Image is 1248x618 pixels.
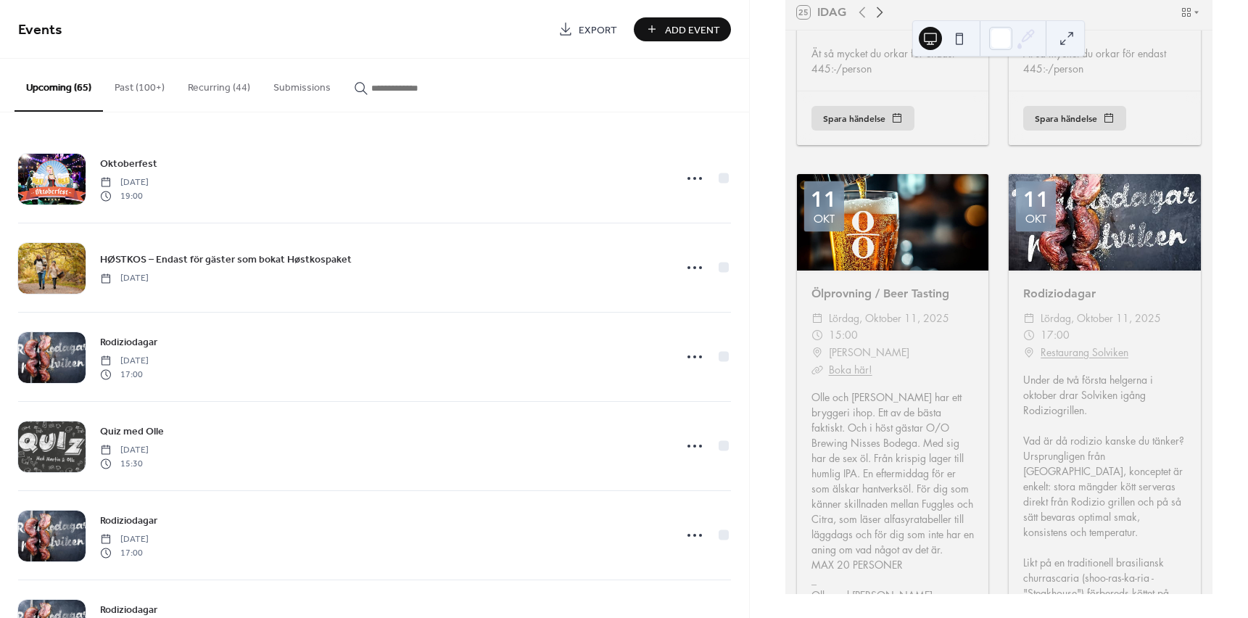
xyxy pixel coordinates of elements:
[100,424,164,440] span: Quiz med Olle
[829,363,872,376] a: Boka här!
[811,310,823,327] div: ​
[1023,106,1126,131] button: Spara händelse
[579,22,617,38] span: Export
[100,155,157,172] a: Oktoberfest
[100,157,157,172] span: Oktoberfest
[100,457,149,470] span: 15:30
[1023,189,1049,210] div: 11
[100,423,164,440] a: Quiz med Olle
[100,272,149,285] span: [DATE]
[665,22,720,38] span: Add Event
[262,59,342,110] button: Submissions
[829,310,949,327] span: lördag, oktober 11, 2025
[176,59,262,110] button: Recurring (44)
[829,326,858,344] span: 15:00
[100,252,352,268] span: HØSTKOS – Endast för gäster som bokat Høstkospaket
[811,287,949,300] a: Ölprovning / Beer Tasting
[100,176,149,189] span: [DATE]
[100,251,352,268] a: HØSTKOS – Endast för gäster som bokat Høstkospaket
[100,335,157,350] span: Rodiziodagar
[811,106,914,131] button: Spara händelse
[811,326,823,344] div: ​
[100,533,149,546] span: [DATE]
[100,512,157,529] a: Rodiziodagar
[547,17,628,41] a: Export
[634,17,731,41] button: Add Event
[1025,213,1046,224] div: okt
[1041,310,1161,327] span: lördag, oktober 11, 2025
[811,361,823,379] div: ​
[829,344,909,361] span: [PERSON_NAME]
[100,355,149,368] span: [DATE]
[1009,285,1201,302] div: Rodiziodagar
[18,16,62,44] span: Events
[100,368,149,381] span: 17:00
[1041,344,1128,361] a: Restaurang Solviken
[811,189,837,210] div: 11
[100,514,157,529] span: Rodiziodagar
[1023,326,1035,344] div: ​
[100,334,157,350] a: Rodiziodagar
[103,59,176,110] button: Past (100+)
[100,601,157,618] a: Rodiziodagar
[100,444,149,457] span: [DATE]
[814,213,835,224] div: okt
[100,603,157,618] span: Rodiziodagar
[100,546,149,559] span: 17:00
[1023,344,1035,361] div: ​
[1023,310,1035,327] div: ​
[15,59,103,112] button: Upcoming (65)
[811,344,823,361] div: ​
[100,189,149,202] span: 19:00
[1041,326,1070,344] span: 17:00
